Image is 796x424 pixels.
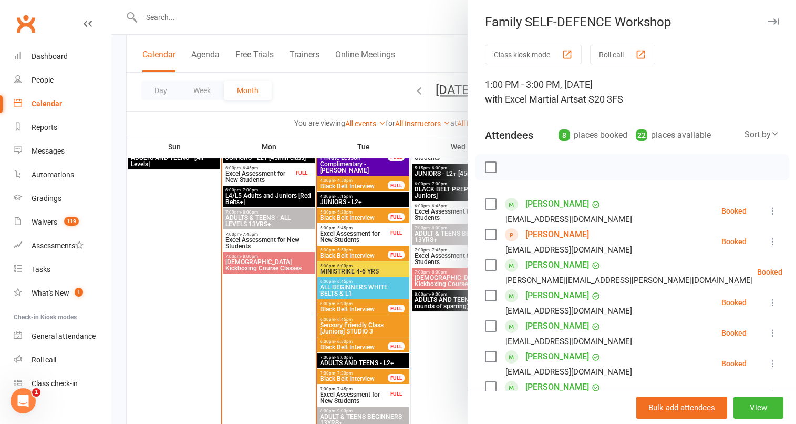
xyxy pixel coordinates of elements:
div: Booked [721,299,747,306]
a: [PERSON_NAME] [525,226,589,243]
div: Calendar [32,99,62,108]
div: People [32,76,54,84]
div: General attendance [32,332,96,340]
div: 1:00 PM - 3:00 PM, [DATE] [485,77,779,107]
span: 1 [75,288,83,297]
span: at S20 3FS [578,94,623,105]
div: [EMAIL_ADDRESS][DOMAIN_NAME] [505,243,632,257]
div: Reports [32,123,57,132]
div: Messages [32,147,65,155]
a: Clubworx [13,11,39,37]
a: Tasks [14,258,111,281]
a: People [14,68,111,92]
div: Class check-in [32,379,78,388]
div: Booked [721,329,747,337]
span: 119 [64,217,79,226]
div: [EMAIL_ADDRESS][DOMAIN_NAME] [505,365,632,379]
button: View [733,397,783,419]
div: [EMAIL_ADDRESS][DOMAIN_NAME] [505,304,632,318]
div: [EMAIL_ADDRESS][DOMAIN_NAME] [505,213,632,226]
div: Roll call [32,356,56,364]
div: Booked [721,207,747,215]
div: Booked [721,238,747,245]
div: Dashboard [32,52,68,60]
a: Automations [14,163,111,187]
a: General attendance kiosk mode [14,325,111,348]
a: What's New1 [14,281,111,305]
a: Waivers 119 [14,210,111,234]
div: Automations [32,170,74,179]
iframe: Intercom live chat [11,388,36,413]
div: 22 [636,129,647,141]
a: [PERSON_NAME] [525,318,589,335]
div: [EMAIL_ADDRESS][DOMAIN_NAME] [505,335,632,348]
div: Gradings [32,194,61,203]
button: Roll call [590,45,655,64]
div: Attendees [485,128,533,143]
a: [PERSON_NAME] [525,379,589,396]
a: [PERSON_NAME] [525,287,589,304]
a: Assessments [14,234,111,258]
div: What's New [32,289,69,297]
button: Bulk add attendees [636,397,727,419]
div: Waivers [32,218,57,226]
button: Class kiosk mode [485,45,582,64]
div: Tasks [32,265,50,274]
a: [PERSON_NAME] [525,348,589,365]
span: with Excel Martial Arts [485,94,578,105]
a: Messages [14,139,111,163]
div: places booked [559,128,627,143]
a: [PERSON_NAME] [525,196,589,213]
div: Booked [757,268,782,276]
div: places available [636,128,711,143]
a: [PERSON_NAME] [525,257,589,274]
div: Family SELF-DEFENCE Workshop [468,15,796,29]
a: Gradings [14,187,111,210]
a: Dashboard [14,45,111,68]
div: Assessments [32,241,84,250]
div: Booked [721,360,747,367]
div: 8 [559,129,570,141]
a: Reports [14,116,111,139]
a: Class kiosk mode [14,372,111,396]
a: Roll call [14,348,111,372]
a: Calendar [14,92,111,116]
div: Sort by [745,128,779,142]
span: 1 [32,388,40,397]
div: [PERSON_NAME][EMAIL_ADDRESS][PERSON_NAME][DOMAIN_NAME] [505,274,753,287]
